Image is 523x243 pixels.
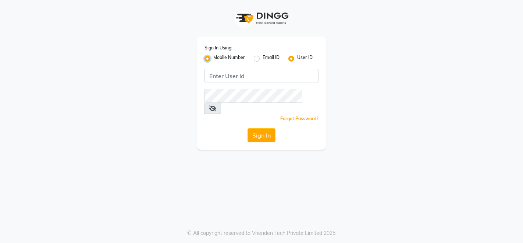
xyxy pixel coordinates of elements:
label: Email ID [263,54,280,63]
label: Sign In Using: [204,45,232,51]
a: Forgot Password? [280,116,319,121]
label: User ID [297,54,313,63]
img: logo1.svg [232,7,291,29]
button: Sign In [248,128,275,142]
label: Mobile Number [213,54,245,63]
input: Username [204,89,302,103]
input: Username [204,69,319,83]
